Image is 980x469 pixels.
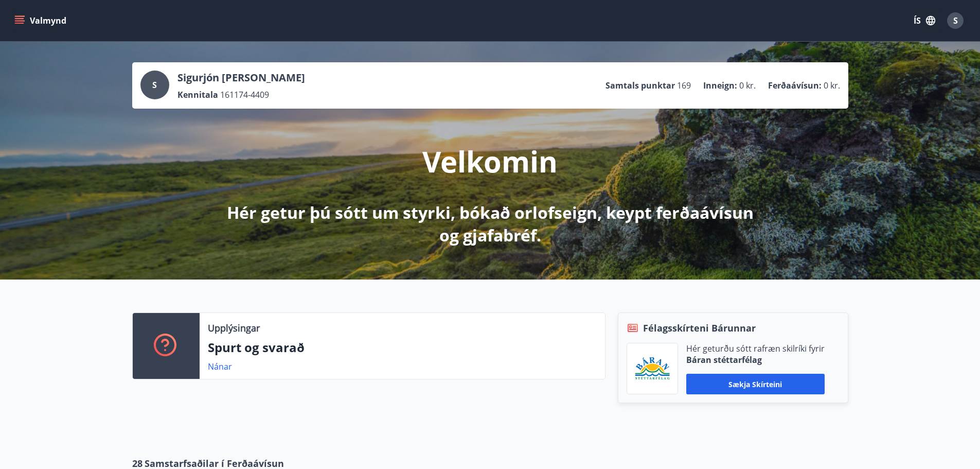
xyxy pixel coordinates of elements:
[643,321,756,335] span: Félagsskírteni Bárunnar
[824,80,840,91] span: 0 kr.
[605,80,675,91] p: Samtals punktar
[220,89,269,100] span: 161174-4409
[208,339,597,356] p: Spurt og svarað
[635,357,670,381] img: Bz2lGXKH3FXEIQKvoQ8VL0Fr0uCiWgfgA3I6fSs8.png
[686,354,825,366] p: Báran stéttarfélag
[703,80,737,91] p: Inneign :
[686,374,825,394] button: Sækja skírteini
[908,11,941,30] button: ÍS
[739,80,756,91] span: 0 kr.
[219,201,762,247] p: Hér getur þú sótt um styrki, bókað orlofseign, keypt ferðaávísun og gjafabréf.
[152,79,157,91] span: S
[943,8,968,33] button: S
[177,71,305,85] p: Sigurjón [PERSON_NAME]
[208,361,232,372] a: Nánar
[12,11,70,30] button: menu
[177,89,218,100] p: Kennitala
[686,343,825,354] p: Hér geturðu sótt rafræn skilríki fyrir
[953,15,958,26] span: S
[768,80,822,91] p: Ferðaávísun :
[208,321,260,335] p: Upplýsingar
[422,142,558,181] p: Velkomin
[677,80,691,91] span: 169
